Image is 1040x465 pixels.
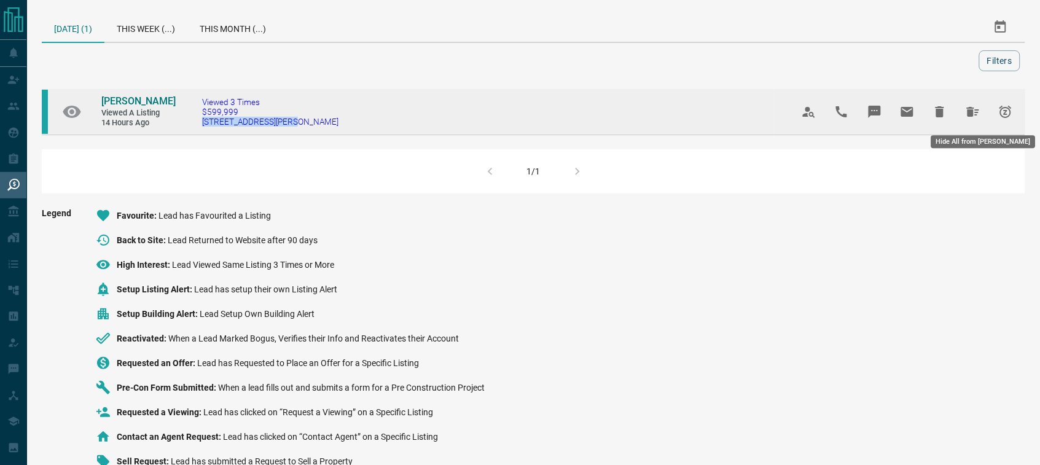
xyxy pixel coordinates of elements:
span: Reactivated [117,334,168,343]
div: Hide All from [PERSON_NAME] [931,135,1036,148]
span: Snooze [991,97,1020,127]
span: Favourite [117,211,158,221]
span: Lead Viewed Same Listing 3 Times or More [172,260,334,270]
span: Hide All from Julio Mejia [958,97,988,127]
span: When a lead fills out and submits a form for a Pre Construction Project [218,383,485,393]
span: $599,999 [202,107,338,117]
span: Setup Listing Alert [117,284,194,294]
div: This Week (...) [104,12,187,42]
span: 14 hours ago [101,118,175,128]
span: Setup Building Alert [117,309,200,319]
span: Email [893,97,922,127]
span: Lead Returned to Website after 90 days [168,235,318,245]
span: Lead has clicked on “Contact Agent” on a Specific Listing [223,432,438,442]
span: Lead Setup Own Building Alert [200,309,315,319]
span: Lead has Favourited a Listing [158,211,271,221]
span: Lead has setup their own Listing Alert [194,284,337,294]
div: [DATE] (1) [42,12,104,43]
span: View Profile [794,97,824,127]
span: Pre-Con Form Submitted [117,383,218,393]
span: [STREET_ADDRESS][PERSON_NAME] [202,117,338,127]
div: 1/1 [527,166,541,176]
span: Call [827,97,856,127]
a: Viewed 3 Times$599,999[STREET_ADDRESS][PERSON_NAME] [202,97,338,127]
span: Lead has Requested to Place an Offer for a Specific Listing [197,358,419,368]
span: [PERSON_NAME] [101,95,176,107]
span: Requested an Offer [117,358,197,368]
span: Requested a Viewing [117,407,203,417]
span: Contact an Agent Request [117,432,223,442]
span: Back to Site [117,235,168,245]
span: Viewed a Listing [101,108,175,119]
span: Hide [925,97,955,127]
span: When a Lead Marked Bogus, Verifies their Info and Reactivates their Account [168,334,459,343]
button: Filters [979,50,1020,71]
button: Select Date Range [986,12,1015,42]
span: Viewed 3 Times [202,97,338,107]
div: This Month (...) [187,12,278,42]
div: condos.ca [42,90,48,134]
a: [PERSON_NAME] [101,95,175,108]
span: Lead has clicked on “Request a Viewing” on a Specific Listing [203,407,433,417]
span: High Interest [117,260,172,270]
span: Message [860,97,889,127]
